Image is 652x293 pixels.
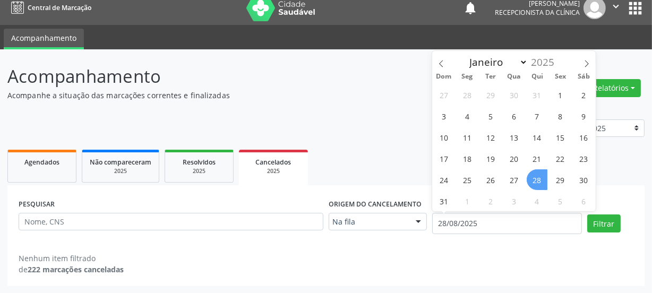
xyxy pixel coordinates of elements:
span: Central de Marcação [28,3,91,12]
span: Agosto 10, 2025 [433,127,454,148]
span: Agosto 25, 2025 [457,169,477,190]
select: Month [465,55,528,70]
span: Na fila [332,217,405,227]
p: Acompanhe a situação das marcações correntes e finalizadas [7,90,453,101]
span: Sex [549,73,572,80]
span: Agosto 7, 2025 [527,106,547,126]
span: Julho 30, 2025 [503,84,524,105]
span: Agosto 17, 2025 [433,148,454,169]
span: Recepcionista da clínica [495,8,580,17]
button: Filtrar [587,214,621,232]
span: Agosto 8, 2025 [550,106,571,126]
div: de [19,264,124,275]
span: Agosto 29, 2025 [550,169,571,190]
span: Setembro 5, 2025 [550,191,571,211]
button: notifications [463,1,478,15]
span: Julho 31, 2025 [527,84,547,105]
span: Julho 29, 2025 [480,84,501,105]
span: Qui [526,73,549,80]
span: Agosto 13, 2025 [503,127,524,148]
div: 2025 [90,167,151,175]
span: Agosto 1, 2025 [550,84,571,105]
span: Agosto 5, 2025 [480,106,501,126]
span: Agosto 30, 2025 [573,169,594,190]
span: Agosto 22, 2025 [550,148,571,169]
span: Qua [502,73,526,80]
i:  [610,1,622,12]
strong: 222 marcações canceladas [28,264,124,274]
span: Agosto 24, 2025 [433,169,454,190]
span: Agosto 2, 2025 [573,84,594,105]
span: Agosto 14, 2025 [527,127,547,148]
span: Sáb [572,73,596,80]
span: Agosto 9, 2025 [573,106,594,126]
span: Agosto 3, 2025 [433,106,454,126]
span: Agosto 21, 2025 [527,148,547,169]
div: Nenhum item filtrado [19,253,124,264]
input: Nome, CNS [19,213,323,231]
span: Setembro 6, 2025 [573,191,594,211]
span: Cancelados [256,158,291,167]
span: Agosto 4, 2025 [457,106,477,126]
span: Agosto 26, 2025 [480,169,501,190]
span: Setembro 2, 2025 [480,191,501,211]
div: 2025 [173,167,226,175]
span: Setembro 1, 2025 [457,191,477,211]
span: Agosto 20, 2025 [503,148,524,169]
span: Setembro 4, 2025 [527,191,547,211]
span: Agosto 23, 2025 [573,148,594,169]
span: Agosto 16, 2025 [573,127,594,148]
button: Relatórios [587,79,641,97]
span: Ter [479,73,502,80]
span: Dom [432,73,456,80]
span: Agosto 31, 2025 [433,191,454,211]
p: Acompanhamento [7,63,453,90]
a: Acompanhamento [4,29,84,49]
span: Não compareceram [90,158,151,167]
span: Agosto 12, 2025 [480,127,501,148]
span: Agosto 28, 2025 [527,169,547,190]
span: Julho 28, 2025 [457,84,477,105]
span: Resolvidos [183,158,216,167]
label: Origem do cancelamento [329,196,422,213]
span: Seg [456,73,479,80]
span: Agosto 27, 2025 [503,169,524,190]
div: 2025 [246,167,301,175]
label: PESQUISAR [19,196,55,213]
span: Agosto 11, 2025 [457,127,477,148]
span: Agosto 15, 2025 [550,127,571,148]
span: Agosto 18, 2025 [457,148,477,169]
span: Setembro 3, 2025 [503,191,524,211]
input: Selecione um intervalo [432,213,582,234]
span: Agosto 6, 2025 [503,106,524,126]
span: Julho 27, 2025 [433,84,454,105]
span: Agendados [24,158,59,167]
span: Agosto 19, 2025 [480,148,501,169]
